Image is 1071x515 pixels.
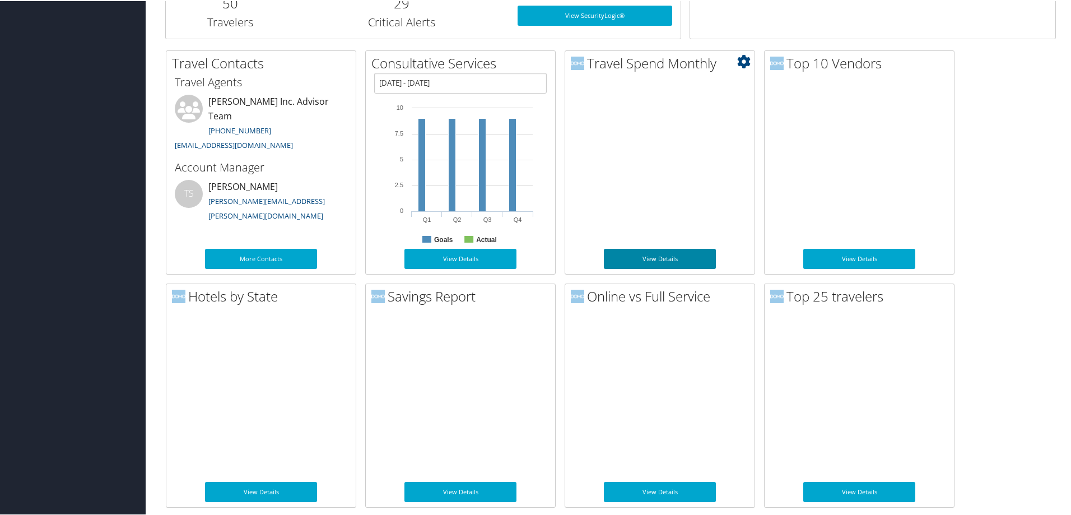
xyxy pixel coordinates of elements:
[604,248,716,268] a: View Details
[174,13,286,29] h3: Travelers
[205,248,317,268] a: More Contacts
[803,481,915,501] a: View Details
[571,286,755,305] h2: Online vs Full Service
[404,481,516,501] a: View Details
[483,215,492,222] text: Q3
[371,53,555,72] h2: Consultative Services
[208,124,271,134] a: [PHONE_NUMBER]
[770,53,954,72] h2: Top 10 Vendors
[303,13,501,29] h3: Critical Alerts
[571,289,584,302] img: domo-logo.png
[371,286,555,305] h2: Savings Report
[518,4,672,25] a: View SecurityLogic®
[803,248,915,268] a: View Details
[395,180,403,187] tspan: 2.5
[169,179,353,225] li: [PERSON_NAME]
[172,289,185,302] img: domo-logo.png
[770,286,954,305] h2: Top 25 travelers
[169,94,353,154] li: [PERSON_NAME] Inc. Advisor Team
[476,235,497,243] text: Actual
[172,53,356,72] h2: Travel Contacts
[434,235,453,243] text: Goals
[175,159,347,174] h3: Account Manager
[571,53,755,72] h2: Travel Spend Monthly
[395,129,403,136] tspan: 7.5
[175,139,293,149] a: [EMAIL_ADDRESS][DOMAIN_NAME]
[400,206,403,213] tspan: 0
[371,289,385,302] img: domo-logo.png
[172,286,356,305] h2: Hotels by State
[453,215,462,222] text: Q2
[397,103,403,110] tspan: 10
[514,215,522,222] text: Q4
[770,289,784,302] img: domo-logo.png
[404,248,516,268] a: View Details
[205,481,317,501] a: View Details
[208,195,325,220] a: [PERSON_NAME][EMAIL_ADDRESS][PERSON_NAME][DOMAIN_NAME]
[604,481,716,501] a: View Details
[423,215,431,222] text: Q1
[770,55,784,69] img: domo-logo.png
[175,73,347,89] h3: Travel Agents
[400,155,403,161] tspan: 5
[571,55,584,69] img: domo-logo.png
[175,179,203,207] div: TS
